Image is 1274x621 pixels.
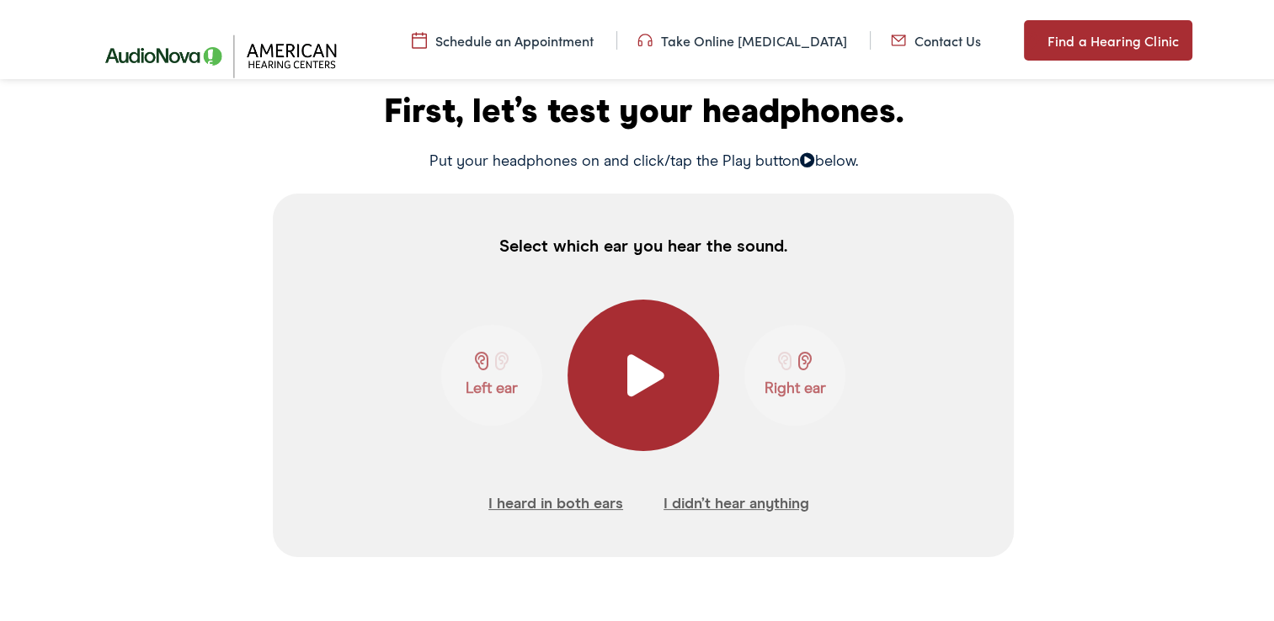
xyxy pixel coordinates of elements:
[412,28,427,46] img: utility icon
[1024,27,1039,47] img: utility icon
[664,488,809,513] button: I didn’t hear anything
[273,190,1014,296] p: Select which ear you hear the sound.
[891,28,981,46] a: Contact Us
[744,321,845,422] button: Right ear
[412,28,594,46] a: Schedule an Appointment
[446,376,537,395] p: Left ear
[1024,17,1192,57] a: Find a Hearing Clinic
[441,321,542,422] button: Left ear
[488,488,623,513] button: I heard in both ears
[637,28,653,46] img: utility icon
[749,376,840,395] p: Right ear
[637,28,847,46] a: Take Online [MEDICAL_DATA]
[891,28,906,46] img: utility icon
[13,147,1274,170] p: Put your headphones on and click/tap the Play button below.
[13,93,1274,126] h1: First, let’s test your headphones.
